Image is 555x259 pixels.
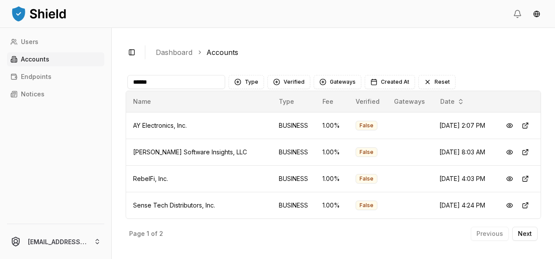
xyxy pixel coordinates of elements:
[126,91,272,112] th: Name
[365,75,415,89] button: Created At
[156,47,192,58] a: Dashboard
[322,122,340,129] span: 1.00 %
[28,237,87,246] p: [EMAIL_ADDRESS][DOMAIN_NAME]
[133,122,187,129] span: AY Electronics, Inc.
[272,112,315,139] td: BUSINESS
[267,75,310,89] button: Verified
[272,91,315,112] th: Type
[147,231,149,237] p: 1
[439,148,485,156] span: [DATE] 8:03 AM
[7,70,104,84] a: Endpoints
[387,91,432,112] th: Gateways
[518,231,532,237] p: Next
[7,35,104,49] a: Users
[439,201,485,209] span: [DATE] 4:24 PM
[133,148,247,156] span: [PERSON_NAME] Software Insights, LLC
[21,39,38,45] p: Users
[159,231,163,237] p: 2
[7,87,104,101] a: Notices
[151,231,158,237] p: of
[129,231,145,237] p: Page
[3,228,108,256] button: [EMAIL_ADDRESS][DOMAIN_NAME]
[439,122,485,129] span: [DATE] 2:07 PM
[10,5,67,22] img: ShieldPay Logo
[512,227,538,241] button: Next
[272,165,315,192] td: BUSINESS
[315,91,349,112] th: Fee
[229,75,264,89] button: Type
[322,175,340,182] span: 1.00 %
[322,201,340,209] span: 1.00 %
[349,91,387,112] th: Verified
[133,175,168,182] span: RebelFi, Inc.
[7,52,104,66] a: Accounts
[272,139,315,165] td: BUSINESS
[156,47,534,58] nav: breadcrumb
[21,56,49,62] p: Accounts
[322,148,340,156] span: 1.00 %
[272,192,315,218] td: BUSINESS
[418,75,456,89] button: Reset filters
[437,95,468,109] button: Date
[21,74,51,80] p: Endpoints
[439,175,485,182] span: [DATE] 4:03 PM
[206,47,238,58] a: Accounts
[21,91,45,97] p: Notices
[133,201,215,209] span: Sense Tech Distributors, Inc.
[314,75,361,89] button: Gateways
[381,78,409,85] span: Created At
